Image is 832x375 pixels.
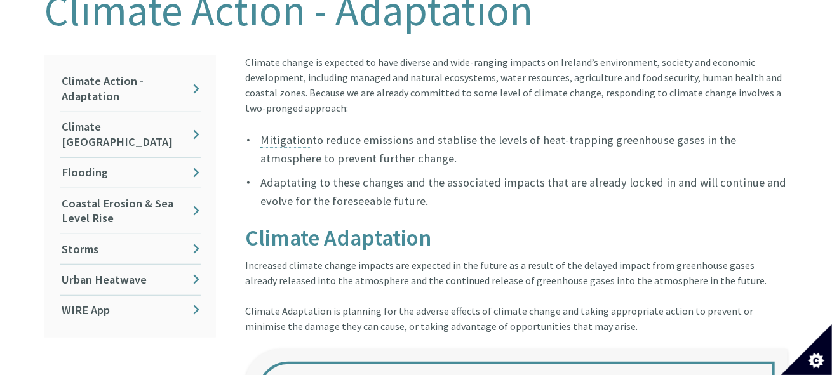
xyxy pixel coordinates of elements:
a: Coastal Erosion & Sea Level Rise [60,188,201,234]
li: Adaptating to these changes and the associated impacts that are already locked in and will contin... [245,173,788,211]
a: Climate [GEOGRAPHIC_DATA] [60,112,201,157]
li: to reduce emissions and stablise the levels of heat-trapping greenhouse gases in the atmosphere t... [245,131,788,168]
span: Increased climate change impacts are expected in the future as a result of the delayed impact fro... [245,259,767,287]
div: Climate change is expected to have diverse and wide-ranging impacts on Ireland’s environment, soc... [245,55,788,115]
a: Storms [60,234,201,264]
a: WIRE App [60,296,201,326]
button: Set cookie preferences [781,324,832,375]
a: Flooding [60,158,201,188]
h2: Climate Adaptation [245,226,788,251]
a: Climate Action - Adaptation [60,67,201,112]
div: Climate Adaptation is planning for the adverse effects of climate change and taking appropriate a... [245,258,788,334]
a: Urban Heatwave [60,265,201,294]
a: Mitigation [260,133,312,148]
